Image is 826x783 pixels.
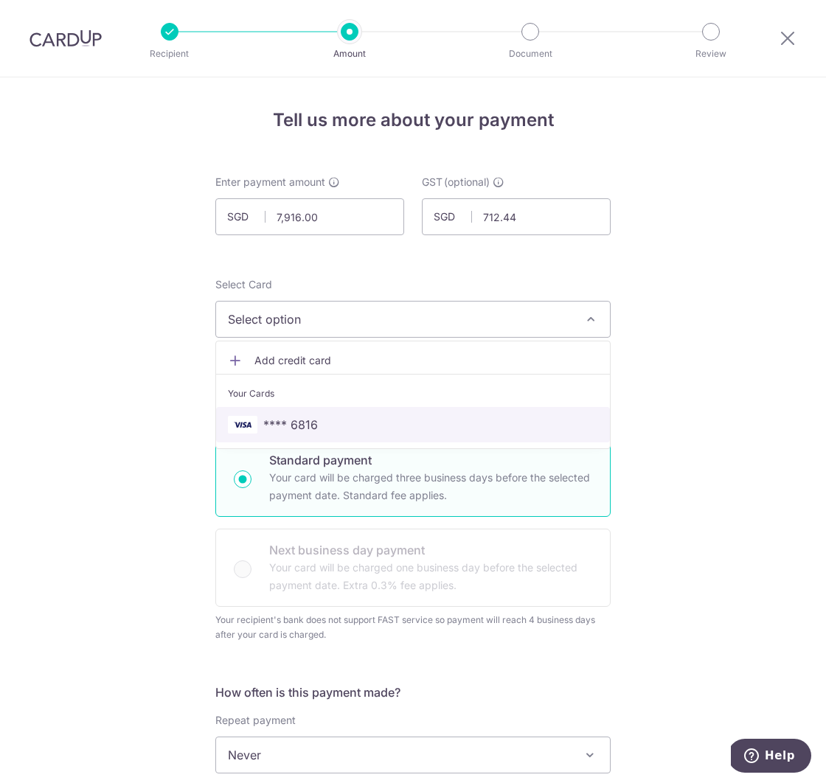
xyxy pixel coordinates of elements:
p: Standard payment [269,451,592,469]
ul: Select option [215,341,611,449]
p: Amount [295,46,404,61]
input: 0.00 [215,198,404,235]
span: Your Cards [228,386,274,401]
h4: Tell us more about your payment [215,107,611,133]
img: VISA [228,416,257,434]
label: Repeat payment [215,713,296,728]
span: Never [216,737,610,773]
div: Your recipient's bank does not support FAST service so payment will reach 4 business days after y... [215,613,611,642]
span: Never [215,737,611,773]
button: Select option [215,301,611,338]
p: Your card will be charged three business days before the selected payment date. Standard fee appl... [269,469,592,504]
span: Enter payment amount [215,175,325,189]
span: Select option [228,310,572,328]
input: 0.00 [422,198,611,235]
p: Document [476,46,585,61]
span: SGD [227,209,265,224]
span: GST [422,175,442,189]
span: translation missing: en.payables.payment_networks.credit_card.summary.labels.select_card [215,278,272,290]
img: CardUp [29,29,102,47]
p: Recipient [115,46,224,61]
span: SGD [434,209,472,224]
span: Add credit card [254,353,598,368]
a: Add credit card [216,347,610,374]
h5: How often is this payment made? [215,683,611,701]
p: Review [656,46,766,61]
iframe: Opens a widget where you can find more information [731,739,811,776]
span: (optional) [444,175,490,189]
